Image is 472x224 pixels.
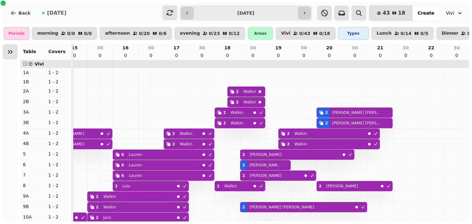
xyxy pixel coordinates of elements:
div: 2 [242,205,245,210]
p: 0 [174,52,179,59]
span: 😍 Vivi [28,61,44,66]
p: 1A [23,69,43,76]
div: 6 [121,152,124,157]
p: 0 [148,52,154,59]
p: 0 [199,52,204,59]
button: evening0/230/12 [175,27,245,40]
p: Walkin [180,131,192,136]
p: 0 [429,52,434,59]
p: 0 / 18 [319,31,330,36]
div: 2 [242,173,245,178]
p: [PERSON_NAME] [326,184,358,189]
div: 6 [121,163,124,168]
div: Areas [248,27,273,40]
p: 2B [23,98,43,105]
p: 1B [23,79,43,85]
p: 0 / 23 [209,31,220,36]
p: 16 [122,45,128,51]
p: [PERSON_NAME] [PERSON_NAME] [249,205,314,210]
div: Periods [4,27,29,40]
p: 1 - 2 [48,193,69,199]
button: Create [412,5,439,21]
p: Leia [122,184,130,189]
div: 2 [96,215,98,220]
p: Walkin [224,184,237,189]
p: 1 - 2 [48,151,69,157]
div: 2 [115,184,118,189]
p: 30 [250,45,256,51]
p: 1 - 2 [48,88,69,94]
p: Lunch [377,31,392,36]
p: 9B [23,203,43,210]
p: 0 [378,52,383,59]
div: 2 [236,100,239,105]
p: 30 [199,45,205,51]
button: Back [5,5,36,21]
p: Lauren [129,173,142,178]
button: morning0/00/0 [32,27,97,40]
div: 2 [223,121,226,126]
p: Walkin [103,194,116,199]
p: [PERSON_NAME] [PERSON_NAME] [332,110,383,115]
p: 1 - 2 [48,140,69,147]
p: 19 [275,45,281,51]
p: 22 [428,45,434,51]
p: Walkin [294,142,307,147]
div: 2 [287,131,290,136]
p: 5 [23,151,43,157]
p: Walkin [231,121,243,126]
div: 2 [236,89,239,94]
p: 30 [301,45,307,51]
p: 3A [23,109,43,115]
button: Expand sidebar [3,45,18,59]
div: 2 [242,152,245,157]
p: 17 [173,45,179,51]
p: morning [37,31,58,36]
p: 6 [23,161,43,168]
span: Back [18,11,31,15]
span: 18 [398,10,405,16]
div: 2 [96,205,98,210]
div: 2 [223,110,226,115]
span: Vivi [446,10,454,16]
p: 0 [276,52,281,59]
p: evening [180,31,200,36]
p: Lauren [129,152,142,157]
p: 0 / 20 [139,31,150,36]
p: 1 - 2 [48,172,69,178]
p: 0 / 0 [84,31,92,36]
p: [PERSON_NAME] [250,173,282,178]
p: 0 / 5 [420,31,428,36]
div: 2 [96,194,98,199]
p: Lauren [129,163,142,168]
p: 0 [454,52,459,59]
p: 0 [301,52,306,59]
div: 2 [172,142,175,147]
p: 30 [148,45,154,51]
button: Vivi [442,7,467,19]
p: Walkin [243,100,256,105]
button: [DATE] [37,5,72,21]
span: 43 [383,10,390,16]
p: Walkin [294,131,307,136]
p: 0 [250,52,255,59]
div: 1 [217,184,219,189]
p: 0 [97,52,103,59]
p: 30 [403,45,409,51]
p: [PERSON_NAME] [PERSON_NAME] [249,163,282,168]
p: Walkin [231,110,243,115]
div: 2 [172,131,175,136]
span: Create [418,11,434,15]
div: Types [338,27,369,40]
p: 1 - 2 [48,182,69,189]
p: 0 / 14 [401,31,411,36]
p: 0 / 6 [159,31,167,36]
button: afternoon0/200/6 [100,27,172,40]
p: 0 [327,52,332,59]
p: Walkin [243,89,256,94]
p: 21 [377,45,383,51]
p: 0 [72,52,77,59]
p: 3B [23,119,43,126]
p: 2A [23,88,43,94]
p: 0 [225,52,230,59]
